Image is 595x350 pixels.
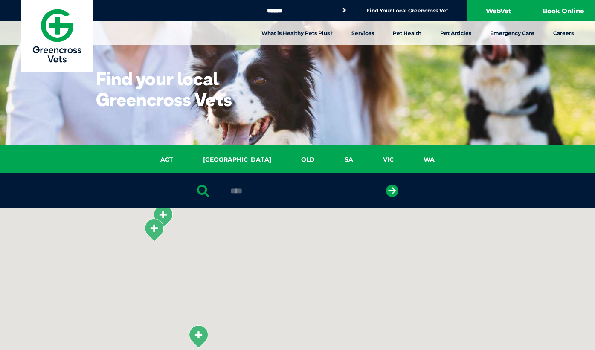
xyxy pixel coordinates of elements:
a: Services [342,21,383,45]
a: [GEOGRAPHIC_DATA] [188,155,286,165]
h1: Find your local Greencross Vets [96,68,264,110]
a: ACT [145,155,188,165]
a: SA [330,155,368,165]
div: White Hills [152,205,174,228]
a: Find Your Local Greencross Vet [366,7,448,14]
a: Emergency Care [481,21,544,45]
a: Careers [544,21,583,45]
a: Pet Articles [431,21,481,45]
a: What is Healthy Pets Plus? [252,21,342,45]
a: WA [409,155,450,165]
div: Kangaroo Flat [143,218,165,242]
button: Search [340,6,348,14]
a: QLD [286,155,330,165]
a: VIC [368,155,409,165]
a: Pet Health [383,21,431,45]
div: Macedon Ranges [188,325,209,348]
